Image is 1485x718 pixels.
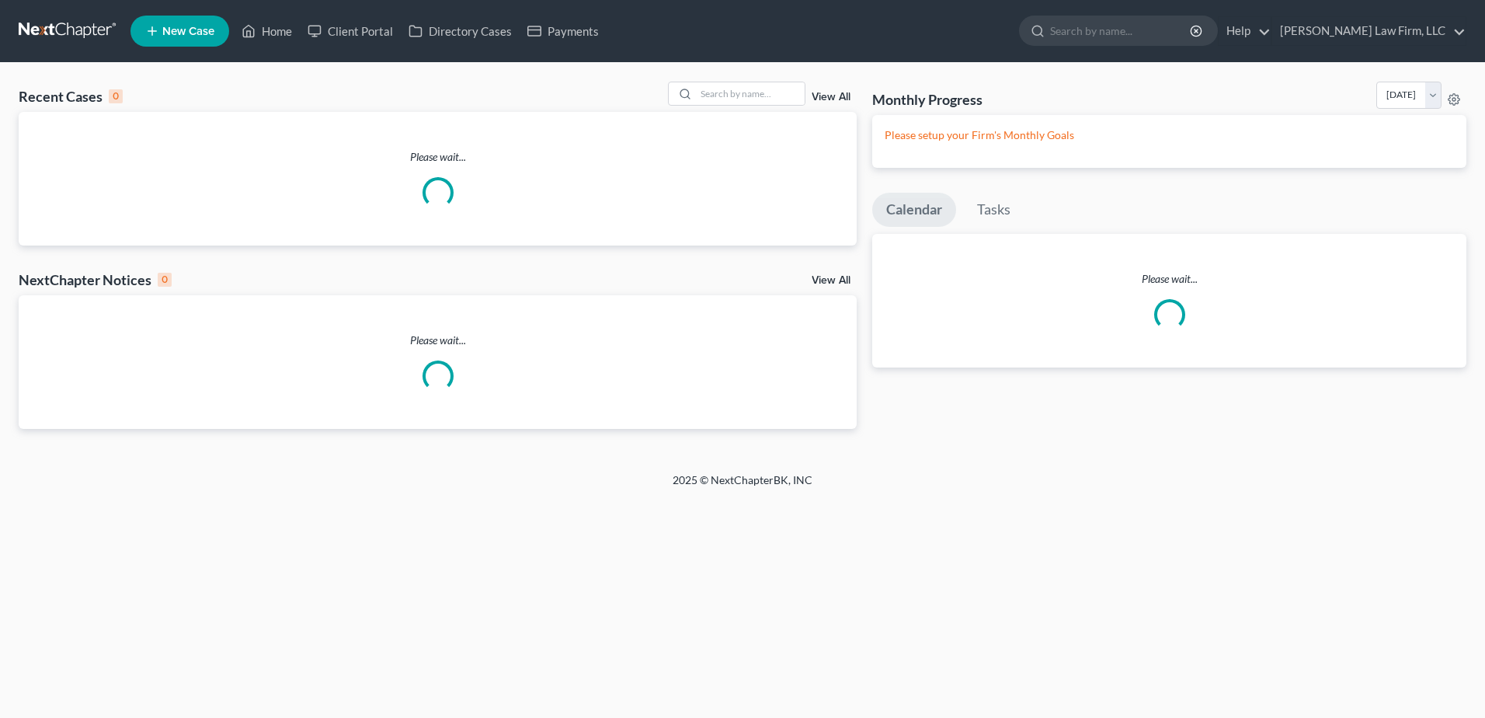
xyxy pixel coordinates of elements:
a: Tasks [963,193,1024,227]
a: Help [1219,17,1271,45]
input: Search by name... [696,82,805,105]
a: Client Portal [300,17,401,45]
a: Payments [520,17,607,45]
p: Please setup your Firm's Monthly Goals [885,127,1454,143]
p: Please wait... [872,271,1466,287]
span: New Case [162,26,214,37]
div: NextChapter Notices [19,270,172,289]
a: Calendar [872,193,956,227]
div: 0 [158,273,172,287]
a: View All [812,92,850,103]
p: Please wait... [19,149,857,165]
a: Home [234,17,300,45]
input: Search by name... [1050,16,1192,45]
div: 2025 © NextChapterBK, INC [300,472,1185,500]
p: Please wait... [19,333,857,348]
div: Recent Cases [19,87,123,106]
h3: Monthly Progress [872,90,982,109]
a: Directory Cases [401,17,520,45]
div: 0 [109,89,123,103]
a: [PERSON_NAME] Law Firm, LLC [1272,17,1466,45]
a: View All [812,275,850,286]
